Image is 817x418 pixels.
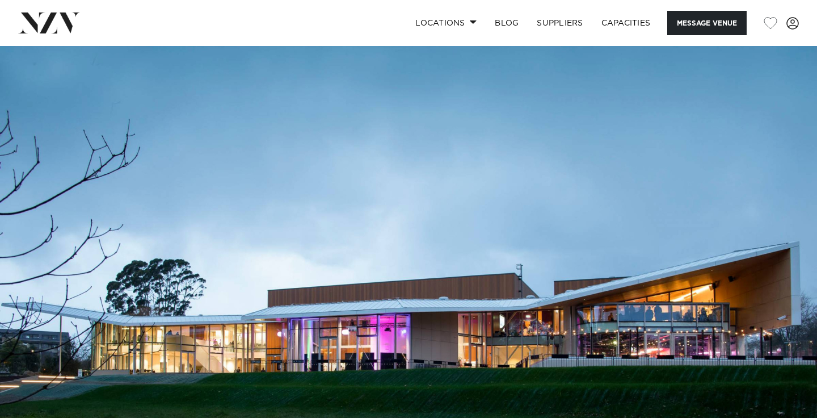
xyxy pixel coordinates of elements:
a: Capacities [592,11,660,35]
a: BLOG [486,11,528,35]
button: Message Venue [667,11,747,35]
a: SUPPLIERS [528,11,592,35]
img: nzv-logo.png [18,12,80,33]
a: Locations [406,11,486,35]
